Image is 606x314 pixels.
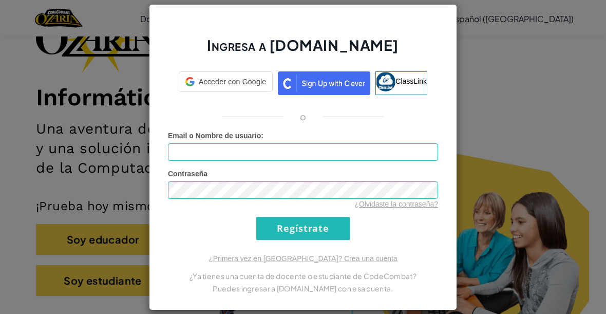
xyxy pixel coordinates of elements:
p: Puedes ingresar a [DOMAIN_NAME] con esa cuenta. [168,282,438,294]
label: : [168,131,263,141]
span: Contraseña [168,170,207,178]
span: Email o Nombre de usuario [168,132,261,140]
span: Acceder con Google [199,77,266,87]
div: Acceder con Google [179,71,273,92]
img: clever_sso_button@2x.png [278,71,370,95]
img: classlink-logo-small.png [376,72,395,91]
p: ¿Ya tienes una cuenta de docente o estudiante de CodeCombat? [168,270,438,282]
a: ¿Olvidaste la contraseña? [354,200,438,208]
span: ClassLink [395,77,427,85]
a: Acceder con Google [179,71,273,95]
a: ¿Primera vez en [GEOGRAPHIC_DATA]? Crea una cuenta [209,254,397,263]
h2: Ingresa a [DOMAIN_NAME] [168,35,438,65]
p: o [300,110,306,123]
input: Regístrate [256,217,350,240]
